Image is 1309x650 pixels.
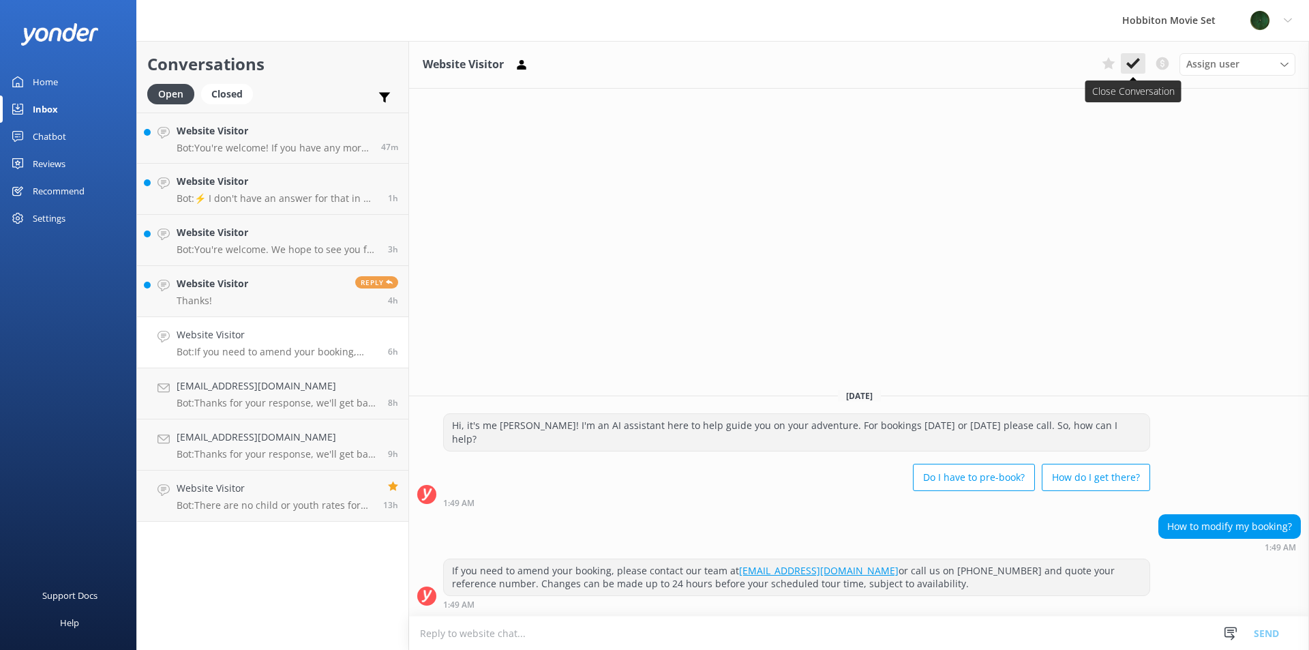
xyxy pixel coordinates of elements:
span: Sep 18 2025 07:12am (UTC +12:00) Pacific/Auckland [381,141,398,153]
button: Do I have to pre-book? [913,464,1035,491]
h4: Website Visitor [177,123,371,138]
span: Sep 17 2025 10:51pm (UTC +12:00) Pacific/Auckland [388,448,398,460]
a: Website VisitorBot:If you need to amend your booking, please contact our team at [EMAIL_ADDRESS][... [137,317,408,368]
h3: Website Visitor [423,56,504,74]
h4: Website Visitor [177,327,378,342]
a: Website VisitorBot:You're welcome! If you have any more questions, feel free to ask.47m [137,113,408,164]
div: Sep 18 2025 01:49am (UTC +12:00) Pacific/Auckland [443,600,1150,609]
a: [EMAIL_ADDRESS][DOMAIN_NAME] [739,564,899,577]
div: Sep 18 2025 01:49am (UTC +12:00) Pacific/Auckland [443,498,1150,507]
p: Bot: Thanks for your response, we'll get back to you as soon as we can during opening hours. [177,448,378,460]
a: Closed [201,86,260,101]
div: Support Docs [42,582,97,609]
span: Reply [355,276,398,289]
div: Reviews [33,150,65,177]
h4: Website Visitor [177,276,248,291]
div: Closed [201,84,253,104]
div: Inbox [33,95,58,123]
p: Bot: There are no child or youth rates for International Hobbit Day. The ticket price is $320 per... [177,499,373,512]
span: Sep 18 2025 03:00am (UTC +12:00) Pacific/Auckland [388,295,398,306]
h4: Website Visitor [177,225,378,240]
div: Chatbot [33,123,66,150]
p: Bot: ⚡ I don't have an answer for that in my knowledge base. Please try and rephrase your questio... [177,192,378,205]
strong: 1:49 AM [1265,544,1296,552]
h4: [EMAIL_ADDRESS][DOMAIN_NAME] [177,430,378,445]
h4: Website Visitor [177,174,378,189]
p: Bot: You're welcome! If you have any more questions, feel free to ask. [177,142,371,154]
a: Website VisitorBot:You're welcome. We hope to see you for an adventure soon!3h [137,215,408,266]
strong: 1:49 AM [443,499,475,507]
p: Bot: You're welcome. We hope to see you for an adventure soon! [177,243,378,256]
p: Bot: Thanks for your response, we'll get back to you as soon as we can during opening hours. [177,397,378,409]
h4: [EMAIL_ADDRESS][DOMAIN_NAME] [177,379,378,394]
a: Website VisitorBot:There are no child or youth rates for International Hobbit Day. The ticket pri... [137,471,408,522]
a: Website VisitorThanks!Reply4h [137,266,408,317]
h4: Website Visitor [177,481,373,496]
div: Sep 18 2025 01:49am (UTC +12:00) Pacific/Auckland [1158,542,1301,552]
div: Assign User [1179,53,1295,75]
span: [DATE] [838,390,881,402]
div: Settings [33,205,65,232]
div: Open [147,84,194,104]
span: Assign user [1186,57,1239,72]
span: Sep 18 2025 04:41am (UTC +12:00) Pacific/Auckland [388,243,398,255]
h2: Conversations [147,51,398,77]
img: yonder-white-logo.png [20,23,99,46]
span: Sep 18 2025 06:11am (UTC +12:00) Pacific/Auckland [388,192,398,204]
img: 34-1625720359.png [1250,10,1270,31]
div: Recommend [33,177,85,205]
a: Website VisitorBot:⚡ I don't have an answer for that in my knowledge base. Please try and rephras... [137,164,408,215]
span: Sep 18 2025 01:49am (UTC +12:00) Pacific/Auckland [388,346,398,357]
a: Open [147,86,201,101]
div: Home [33,68,58,95]
div: Hi, it's me [PERSON_NAME]! I'm an AI assistant here to help guide you on your adventure. For book... [444,414,1149,450]
div: If you need to amend your booking, please contact our team at or call us on [PHONE_NUMBER] and qu... [444,559,1149,595]
a: [EMAIL_ADDRESS][DOMAIN_NAME]Bot:Thanks for your response, we'll get back to you as soon as we can... [137,368,408,419]
span: Sep 17 2025 06:38pm (UTC +12:00) Pacific/Auckland [383,499,398,511]
a: [EMAIL_ADDRESS][DOMAIN_NAME]Bot:Thanks for your response, we'll get back to you as soon as we can... [137,419,408,471]
div: How to modify my booking? [1159,515,1300,538]
span: Sep 17 2025 11:25pm (UTC +12:00) Pacific/Auckland [388,397,398,409]
div: Help [60,609,79,636]
p: Thanks! [177,295,248,307]
button: How do I get there? [1042,464,1150,491]
p: Bot: If you need to amend your booking, please contact our team at [EMAIL_ADDRESS][DOMAIN_NAME] o... [177,346,378,358]
strong: 1:49 AM [443,601,475,609]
